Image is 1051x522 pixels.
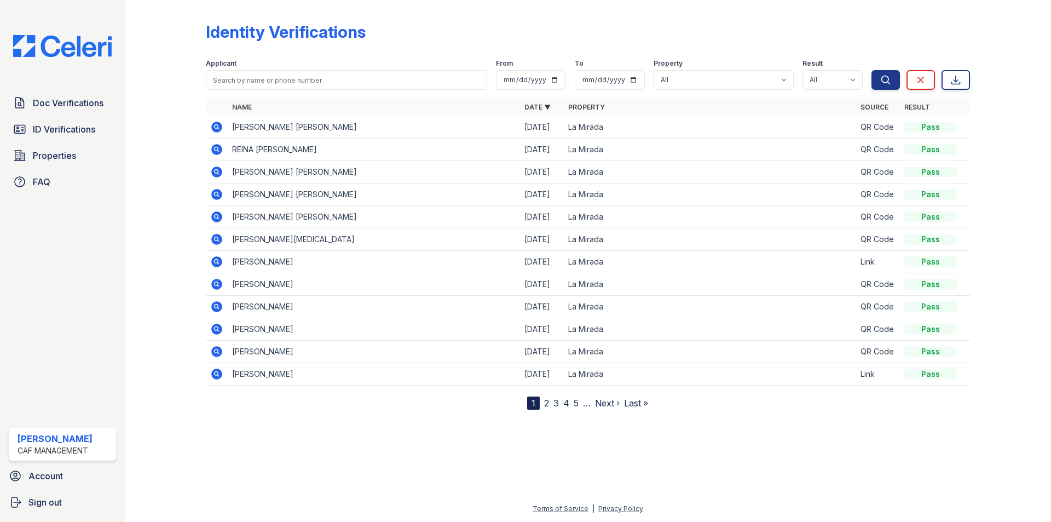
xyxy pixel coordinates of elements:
[904,279,957,290] div: Pass
[856,251,900,273] td: Link
[228,228,520,251] td: [PERSON_NAME][MEDICAL_DATA]
[228,116,520,139] td: [PERSON_NAME] [PERSON_NAME]
[564,251,856,273] td: La Mirada
[228,206,520,228] td: [PERSON_NAME] [PERSON_NAME]
[564,341,856,363] td: La Mirada
[856,341,900,363] td: QR Code
[520,139,564,161] td: [DATE]
[520,318,564,341] td: [DATE]
[856,161,900,183] td: QR Code
[904,301,957,312] div: Pass
[904,189,957,200] div: Pass
[4,465,120,487] a: Account
[520,228,564,251] td: [DATE]
[33,96,103,110] span: Doc Verifications
[856,273,900,296] td: QR Code
[802,59,823,68] label: Result
[856,183,900,206] td: QR Code
[4,35,120,57] img: CE_Logo_Blue-a8612792a0a2168367f1c8372b55b34899dd931a85d93a1a3d3e32e68fde9ad4.png
[563,398,569,409] a: 4
[18,432,93,445] div: [PERSON_NAME]
[904,103,930,111] a: Result
[564,139,856,161] td: La Mirada
[544,398,549,409] a: 2
[904,122,957,133] div: Pass
[564,273,856,296] td: La Mirada
[228,318,520,341] td: [PERSON_NAME]
[904,369,957,380] div: Pass
[564,296,856,318] td: La Mirada
[520,296,564,318] td: [DATE]
[856,139,900,161] td: QR Code
[856,228,900,251] td: QR Code
[520,363,564,386] td: [DATE]
[564,318,856,341] td: La Mirada
[904,144,957,155] div: Pass
[564,228,856,251] td: La Mirada
[9,118,116,140] a: ID Verifications
[228,139,520,161] td: REINA [PERSON_NAME]
[520,341,564,363] td: [DATE]
[564,116,856,139] td: La Mirada
[904,167,957,177] div: Pass
[496,59,513,68] label: From
[28,496,62,509] span: Sign out
[520,273,564,296] td: [DATE]
[9,92,116,114] a: Doc Verifications
[904,211,957,222] div: Pass
[520,161,564,183] td: [DATE]
[520,116,564,139] td: [DATE]
[856,116,900,139] td: QR Code
[568,103,605,111] a: Property
[553,398,559,409] a: 3
[856,296,900,318] td: QR Code
[598,504,643,513] a: Privacy Policy
[232,103,252,111] a: Name
[861,103,888,111] a: Source
[904,234,957,245] div: Pass
[33,149,76,162] span: Properties
[28,469,63,483] span: Account
[856,318,900,341] td: QR Code
[9,171,116,193] a: FAQ
[206,22,366,42] div: Identity Verifications
[228,273,520,296] td: [PERSON_NAME]
[4,491,120,513] a: Sign out
[856,206,900,228] td: QR Code
[564,161,856,183] td: La Mirada
[228,341,520,363] td: [PERSON_NAME]
[228,161,520,183] td: [PERSON_NAME] [PERSON_NAME]
[564,183,856,206] td: La Mirada
[524,103,551,111] a: Date ▼
[654,59,683,68] label: Property
[228,183,520,206] td: [PERSON_NAME] [PERSON_NAME]
[18,445,93,456] div: CAF Management
[228,251,520,273] td: [PERSON_NAME]
[564,363,856,386] td: La Mirada
[595,398,620,409] a: Next ›
[206,59,236,68] label: Applicant
[520,251,564,273] td: [DATE]
[228,363,520,386] td: [PERSON_NAME]
[592,504,594,513] div: |
[533,504,588,513] a: Terms of Service
[33,123,95,136] span: ID Verifications
[527,397,540,410] div: 1
[564,206,856,228] td: La Mirada
[520,183,564,206] td: [DATE]
[206,70,487,90] input: Search by name or phone number
[904,324,957,335] div: Pass
[9,145,116,167] a: Properties
[228,296,520,318] td: [PERSON_NAME]
[904,346,957,357] div: Pass
[33,175,50,188] span: FAQ
[856,363,900,386] td: Link
[575,59,584,68] label: To
[904,256,957,267] div: Pass
[583,397,591,410] span: …
[624,398,648,409] a: Last »
[574,398,579,409] a: 5
[520,206,564,228] td: [DATE]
